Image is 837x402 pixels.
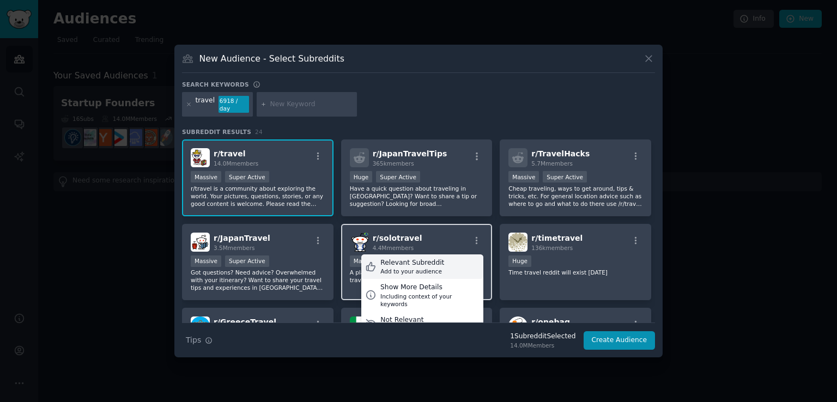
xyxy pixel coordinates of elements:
span: 5.7M members [531,160,573,167]
div: Super Active [225,171,269,182]
div: Super Active [376,171,420,182]
div: Huge [350,171,373,182]
span: r/ solotravel [373,234,422,242]
span: r/ GreeceTravel [214,318,276,326]
span: 4.4M members [373,245,414,251]
img: JapanTravel [191,233,210,252]
p: Time travel reddit will exist [DATE] [508,269,642,276]
div: Huge [508,255,531,267]
h3: Search keywords [182,81,249,88]
div: travel [196,96,215,113]
img: travel [191,148,210,167]
p: Have a quick question about traveling in [GEOGRAPHIC_DATA]? Want to share a tip or suggestion? Lo... [350,185,484,208]
span: r/ timetravel [531,234,583,242]
span: 136k members [531,245,573,251]
span: 14.0M members [214,160,258,167]
span: Subreddit Results [182,128,251,136]
p: A place for all of those interested in solo travel to share their experiences and stories! [350,269,484,284]
img: onebag [508,316,527,336]
button: Create Audience [584,331,656,350]
p: Cheap traveling, ways to get around, tips & tricks, etc. For general location advice such as wher... [508,185,642,208]
span: 24 [255,129,263,135]
div: 1 Subreddit Selected [510,332,575,342]
span: r/ TravelHacks [531,149,590,158]
span: 3.5M members [214,245,255,251]
div: Massive [191,255,221,267]
div: Massive [508,171,539,182]
div: 14.0M Members [510,342,575,349]
div: Including context of your keywords [380,293,480,308]
p: r/travel is a community about exploring the world. Your pictures, questions, stories, or any good... [191,185,325,208]
img: GreeceTravel [191,316,210,336]
div: Massive [350,255,380,267]
span: r/ JapanTravelTips [373,149,447,158]
img: timetravel [508,233,527,252]
div: Show More Details [380,283,480,293]
h3: New Audience - Select Subreddits [199,53,344,64]
div: Super Active [543,171,587,182]
p: Got questions? Need advice? Overwhelmed with your itinerary? Want to share your travel tips and e... [191,269,325,291]
div: 6918 / day [219,96,249,113]
div: Add to your audience [380,267,444,275]
img: ItalyTravel [350,316,369,336]
span: 365k members [373,160,414,167]
span: Tips [186,334,201,346]
span: r/ onebag [531,318,570,326]
button: Tips [182,331,216,350]
span: r/ JapanTravel [214,234,270,242]
input: New Keyword [270,100,353,109]
div: Massive [191,171,221,182]
div: Super Active [225,255,269,267]
div: Relevant Subreddit [380,258,444,268]
div: Not Relevant [380,315,453,325]
span: r/ travel [214,149,246,158]
img: solotravel [350,233,369,252]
